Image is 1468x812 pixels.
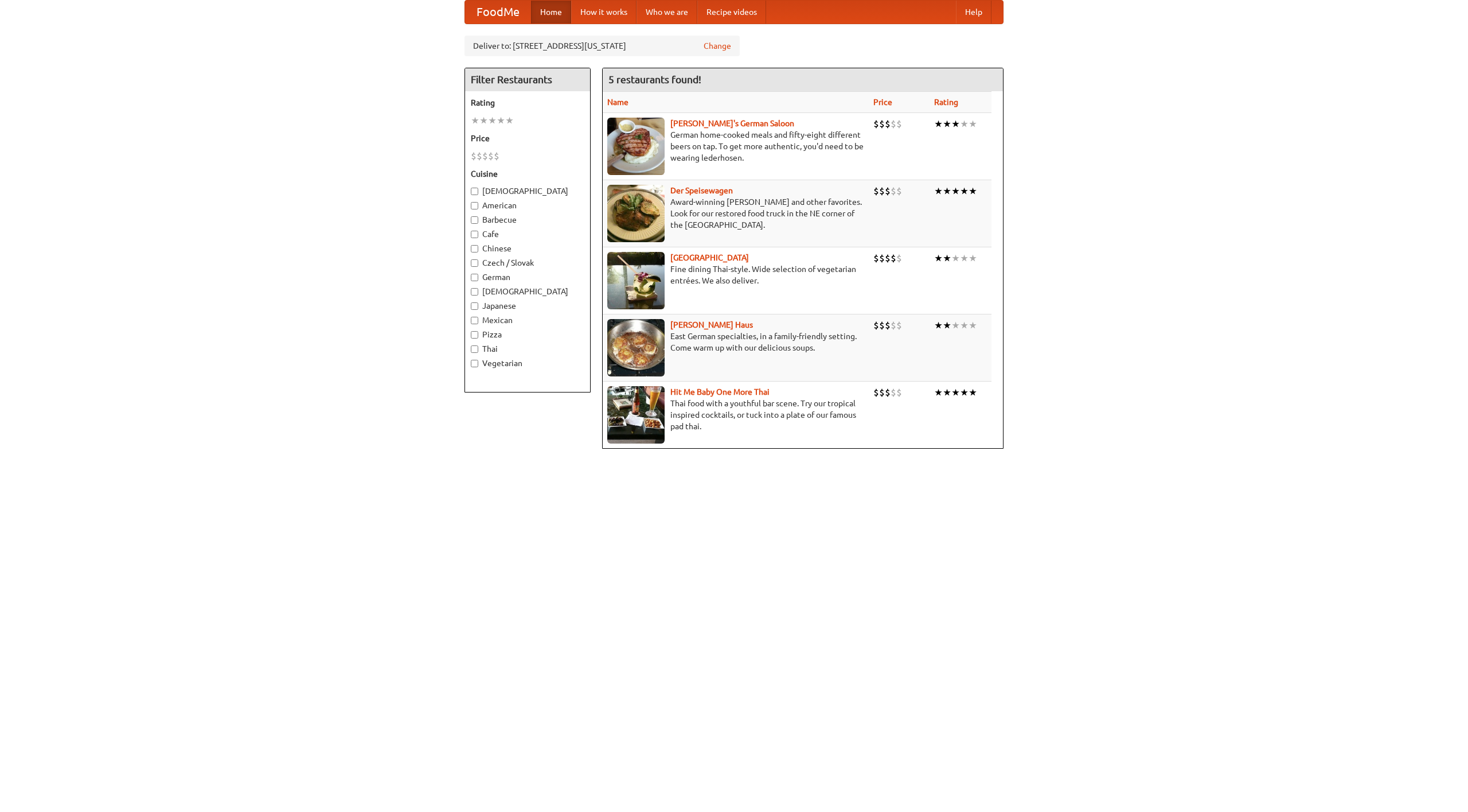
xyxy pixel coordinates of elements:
li: $ [891,386,896,399]
li: ★ [960,185,969,197]
input: Cafe [471,231,478,238]
input: German [471,274,478,281]
img: satay.jpg [607,252,665,309]
h5: Rating [471,97,584,108]
li: ★ [951,252,960,265]
li: ★ [951,118,960,130]
input: Czech / Slovak [471,259,478,267]
li: ★ [479,114,488,127]
li: $ [885,252,891,265]
p: Fine dining Thai-style. Wide selection of vegetarian entrées. We also deliver. [607,263,864,286]
li: ★ [969,386,977,399]
li: ★ [960,252,969,265]
a: Price [873,98,892,107]
h5: Cuisine [471,168,584,180]
li: ★ [951,319,960,332]
h4: Filter Restaurants [465,68,590,91]
li: ★ [943,118,951,130]
input: Japanese [471,302,478,310]
li: ★ [934,386,943,399]
li: ★ [471,114,479,127]
li: $ [873,185,879,197]
li: ★ [969,252,977,265]
li: $ [494,150,499,162]
input: American [471,202,478,209]
a: Recipe videos [697,1,766,24]
a: Who we are [637,1,697,24]
li: $ [891,252,896,265]
li: $ [471,150,477,162]
input: Mexican [471,317,478,324]
ng-pluralize: 5 restaurants found! [608,74,701,85]
a: Change [704,40,731,52]
li: ★ [969,118,977,130]
li: ★ [943,185,951,197]
input: Chinese [471,245,478,252]
li: ★ [934,118,943,130]
li: $ [896,386,902,399]
label: Czech / Slovak [471,257,584,269]
label: Pizza [471,329,584,340]
input: Thai [471,345,478,353]
img: esthers.jpg [607,118,665,175]
label: American [471,200,584,211]
label: Thai [471,343,584,355]
li: $ [885,386,891,399]
li: $ [885,118,891,130]
li: $ [879,252,885,265]
div: Deliver to: [STREET_ADDRESS][US_STATE] [464,36,740,56]
a: How it works [571,1,637,24]
h5: Price [471,133,584,144]
li: $ [885,185,891,197]
a: Der Speisewagen [670,186,733,195]
label: Japanese [471,300,584,312]
li: ★ [951,386,960,399]
li: $ [896,118,902,130]
input: Pizza [471,331,478,339]
li: ★ [943,319,951,332]
li: $ [873,386,879,399]
li: ★ [960,386,969,399]
a: [PERSON_NAME]'s German Saloon [670,119,794,128]
li: $ [482,150,488,162]
li: ★ [505,114,514,127]
li: $ [879,319,885,332]
a: Name [607,98,628,107]
input: [DEMOGRAPHIC_DATA] [471,188,478,195]
li: ★ [488,114,497,127]
li: $ [891,319,896,332]
li: ★ [969,185,977,197]
a: [PERSON_NAME] Haus [670,320,753,329]
p: East German specialties, in a family-friendly setting. Come warm up with our delicious soups. [607,331,864,353]
img: speisewagen.jpg [607,185,665,242]
li: $ [891,185,896,197]
p: Thai food with a youthful bar scene. Try our tropical inspired cocktails, or tuck into a plate of... [607,398,864,432]
img: kohlhaus.jpg [607,319,665,376]
li: $ [873,252,879,265]
li: ★ [934,252,943,265]
label: Cafe [471,228,584,240]
li: $ [896,252,902,265]
li: ★ [934,319,943,332]
li: ★ [951,185,960,197]
li: $ [879,185,885,197]
a: Help [956,1,991,24]
label: Barbecue [471,214,584,226]
li: $ [896,185,902,197]
li: ★ [960,118,969,130]
a: FoodMe [465,1,531,24]
b: Hit Me Baby One More Thai [670,387,770,397]
li: $ [885,319,891,332]
li: ★ [934,185,943,197]
input: [DEMOGRAPHIC_DATA] [471,288,478,296]
li: $ [896,319,902,332]
p: Award-winning [PERSON_NAME] and other favorites. Look for our restored food truck in the NE corne... [607,196,864,231]
img: babythai.jpg [607,386,665,444]
li: $ [477,150,482,162]
li: $ [873,319,879,332]
input: Barbecue [471,216,478,224]
label: Chinese [471,243,584,254]
li: $ [891,118,896,130]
